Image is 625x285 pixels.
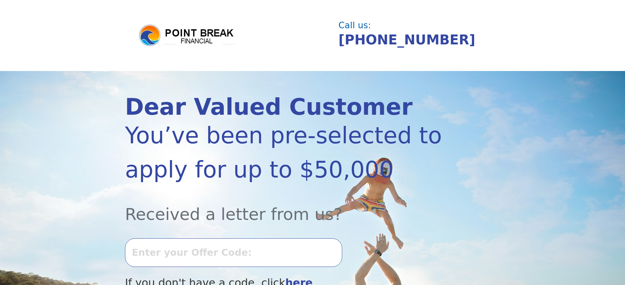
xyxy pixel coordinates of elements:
a: [PHONE_NUMBER] [339,32,475,48]
input: Enter your Offer Code: [125,238,342,267]
div: You’ve been pre-selected to apply for up to $50,000 [125,118,444,187]
div: Received a letter from us? [125,187,444,226]
img: logo.png [138,24,237,47]
div: Call us: [339,21,495,30]
div: Dear Valued Customer [125,96,444,118]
